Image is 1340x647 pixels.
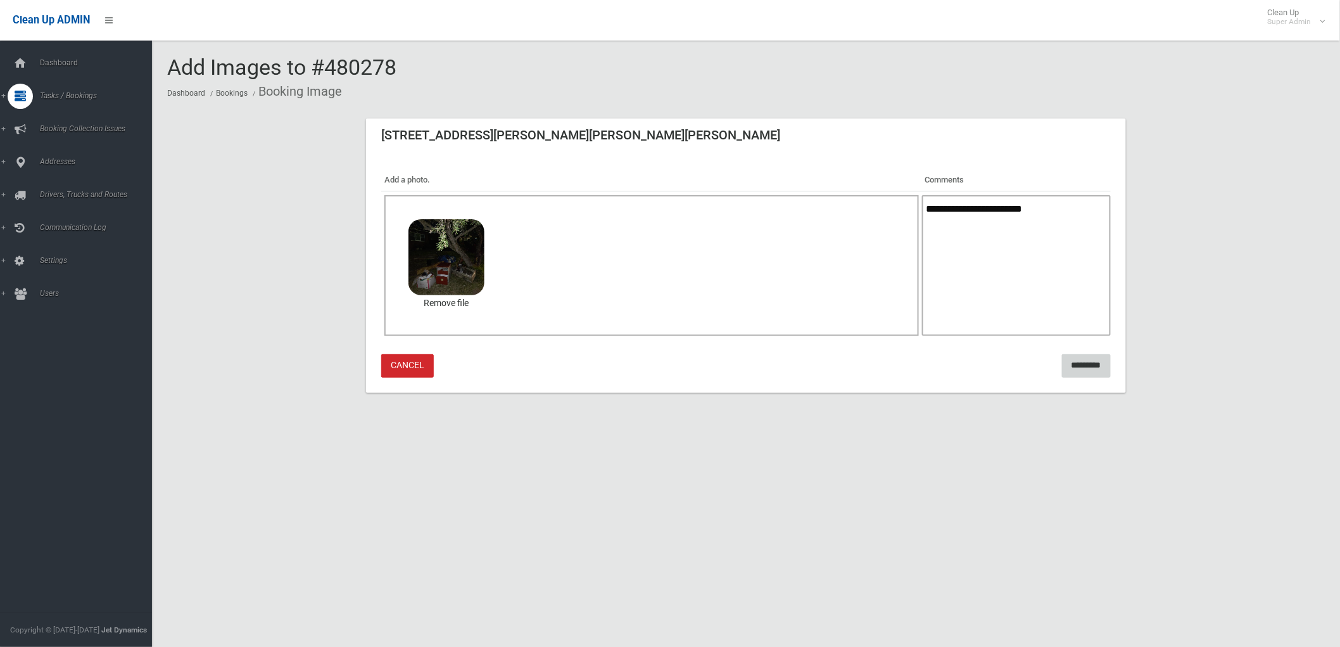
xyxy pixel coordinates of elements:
[36,190,163,199] span: Drivers, Trucks and Routes
[10,625,99,634] span: Copyright © [DATE]-[DATE]
[36,256,163,265] span: Settings
[922,169,1111,191] th: Comments
[381,129,780,141] h3: [STREET_ADDRESS][PERSON_NAME][PERSON_NAME][PERSON_NAME]
[381,169,922,191] th: Add a photo.
[1268,17,1312,27] small: Super Admin
[36,157,163,166] span: Addresses
[36,91,163,100] span: Tasks / Bookings
[36,223,163,232] span: Communication Log
[408,295,484,312] a: Remove file
[167,54,396,80] span: Add Images to #480278
[250,80,342,103] li: Booking Image
[36,289,163,298] span: Users
[101,625,147,634] strong: Jet Dynamics
[13,14,90,26] span: Clean Up ADMIN
[381,354,434,378] a: Cancel
[167,89,205,98] a: Dashboard
[216,89,248,98] a: Bookings
[36,58,163,67] span: Dashboard
[36,124,163,133] span: Booking Collection Issues
[1261,8,1324,27] span: Clean Up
